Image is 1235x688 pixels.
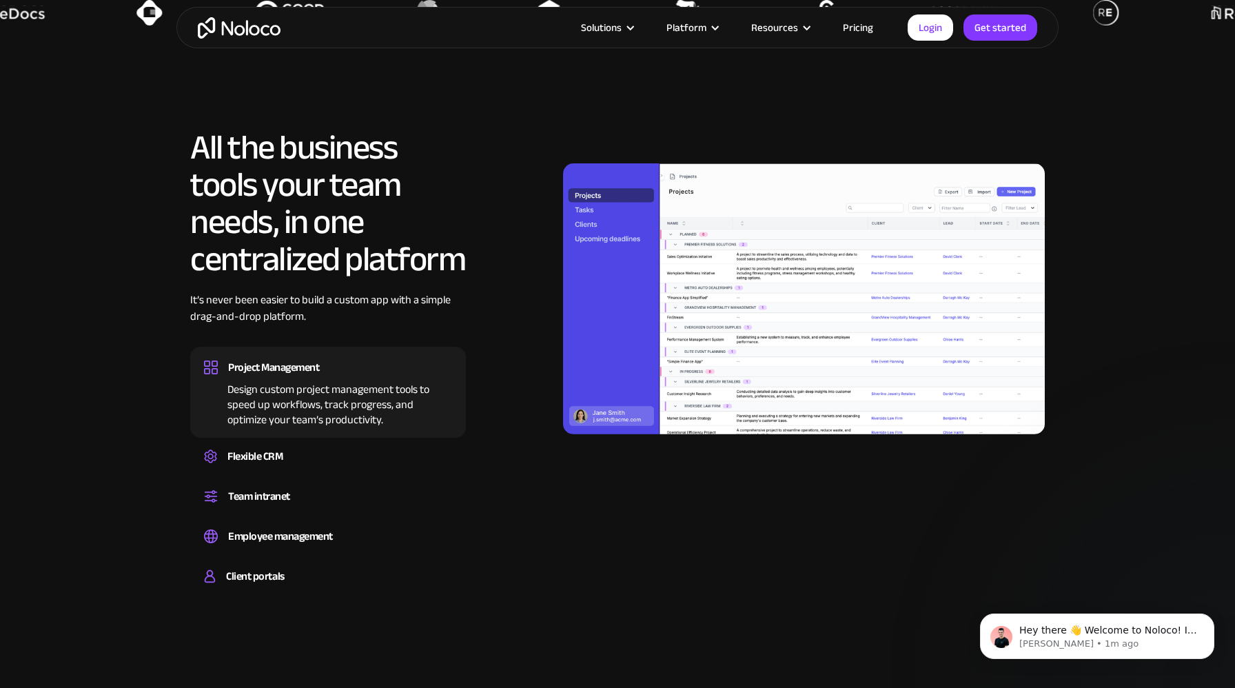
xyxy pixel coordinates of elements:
div: Team intranet [228,486,290,507]
div: Platform [649,19,734,37]
div: Platform [666,19,706,37]
div: Client portals [226,566,284,587]
iframe: Intercom notifications message [959,585,1235,681]
a: Login [908,14,953,41]
div: Solutions [564,19,649,37]
div: Flexible CRM [227,446,283,467]
div: Resources [751,19,798,37]
div: Employee management [228,526,333,547]
div: Set up a central space for your team to collaborate, share information, and stay up to date on co... [204,507,452,511]
div: Create a custom CRM that you can adapt to your business’s needs, centralize your workflows, and m... [204,467,452,471]
a: home [198,17,280,39]
div: Project Management [228,357,319,378]
div: It’s never been easier to build a custom app with a simple drag-and-drop platform. [190,292,466,345]
h2: All the business tools your team needs, in one centralized platform [190,129,466,278]
div: Solutions [581,19,622,37]
div: Build a secure, fully-branded, and personalized client portal that lets your customers self-serve. [204,587,452,591]
a: Get started [963,14,1037,41]
div: Resources [734,19,826,37]
div: Easily manage employee information, track performance, and handle HR tasks from a single platform. [204,547,452,551]
div: Design custom project management tools to speed up workflows, track progress, and optimize your t... [204,378,452,427]
a: Pricing [826,19,890,37]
